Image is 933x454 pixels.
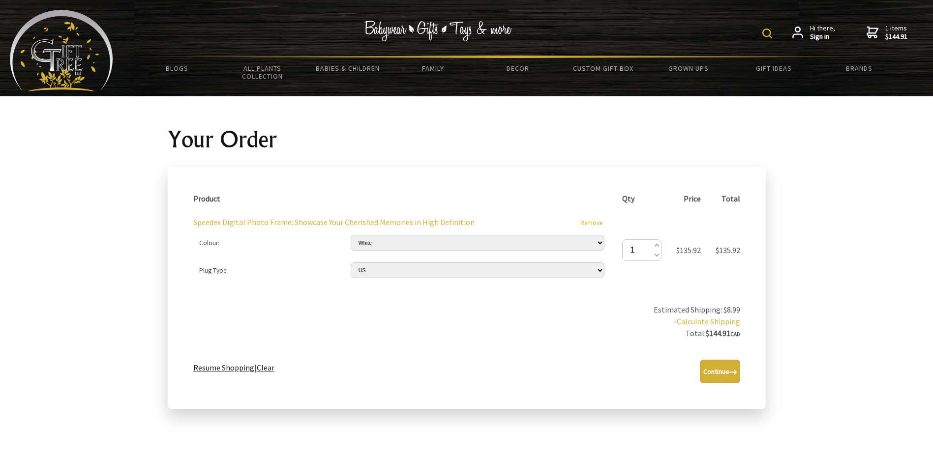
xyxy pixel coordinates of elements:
[561,58,646,79] a: Custom Gift Box
[10,10,113,91] img: Babyware - Gifts - Toys and more...
[646,58,731,79] a: Grown Ups
[168,128,766,151] h1: Your Order
[193,363,254,372] a: Resume Shopping
[187,187,616,210] th: Product
[816,58,902,79] a: Brands
[305,58,390,79] a: Babies & Children
[476,58,561,79] a: Decor
[867,24,907,41] a: 1 items$144.91
[199,266,228,275] small: Plug Type:
[730,331,740,338] span: CAD
[616,187,667,210] th: Qty
[810,32,835,41] strong: Sign in
[220,58,305,86] a: All Plants Collection
[700,360,740,383] button: Continue
[885,24,907,41] span: 1 items
[364,21,512,41] img: Babywear - Gifts - Toys & more
[580,219,602,227] a: Remove
[810,24,835,41] span: Hi there,
[135,58,220,79] a: BLOGS
[193,217,475,227] a: Speedex Digital Photo Frame: Showcase Your Cherished Memories in High Definition
[885,32,907,41] strong: $144.91
[707,210,746,290] td: $135.92
[677,316,740,326] a: Calculate Shipping
[731,58,816,79] a: Gift Ideas
[667,187,707,210] th: Price
[706,328,740,338] strong: $144.91
[257,363,274,372] a: Clear
[199,239,219,247] small: Colour:
[707,187,746,210] th: Total
[390,58,475,79] a: Family
[247,298,746,346] td: Estimated Shipping: $8.99 - Total:
[667,210,707,290] td: $135.92
[193,362,274,373] p: |
[762,28,772,38] img: product search
[792,24,835,41] a: Hi there,Sign in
